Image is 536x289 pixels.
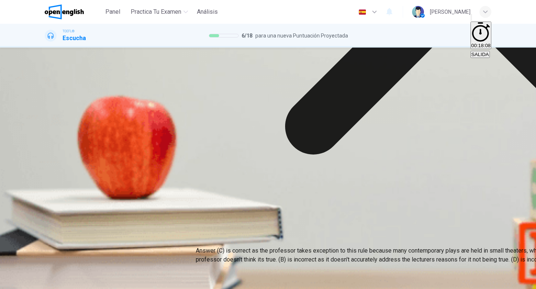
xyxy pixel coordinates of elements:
[105,7,120,16] span: Panel
[470,22,491,50] div: Ocultar
[255,31,348,40] span: para una nueva Puntuación Proyectada
[471,52,489,57] span: SALIDA
[63,34,86,43] h1: Escucha
[412,6,424,18] img: Profile picture
[131,7,181,16] span: Practica tu examen
[197,7,218,16] span: Análisis
[430,7,470,16] div: [PERSON_NAME]
[242,31,252,40] span: 6 / 18
[63,29,74,34] span: TOEFL®
[358,9,367,15] img: es
[45,4,84,19] img: OpenEnglish logo
[471,43,491,48] span: 00:18:08
[470,13,491,22] div: Silenciar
